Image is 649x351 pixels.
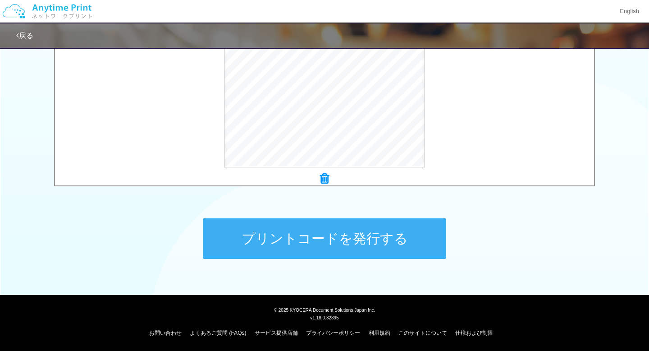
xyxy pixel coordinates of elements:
[455,330,493,336] a: 仕様および制限
[255,330,298,336] a: サービス提供店舗
[310,315,338,320] span: v1.18.0.32895
[306,330,360,336] a: プライバシーポリシー
[203,218,446,259] button: プリントコードを発行する
[369,330,390,336] a: 利用規約
[16,32,33,39] a: 戻る
[398,330,447,336] a: このサイトについて
[149,330,182,336] a: お問い合わせ
[274,307,375,313] span: © 2025 KYOCERA Document Solutions Japan Inc.
[190,330,246,336] a: よくあるご質問 (FAQs)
